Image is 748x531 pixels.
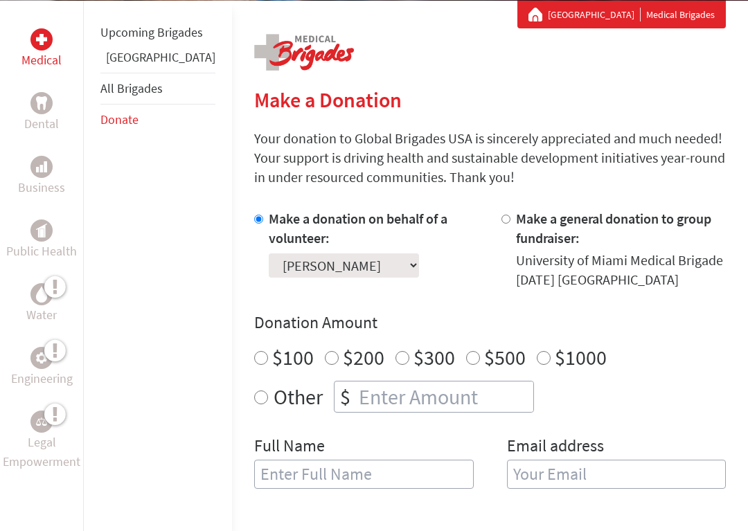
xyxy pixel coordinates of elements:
[356,381,533,412] input: Enter Amount
[548,8,641,21] a: [GEOGRAPHIC_DATA]
[413,344,455,370] label: $300
[100,111,139,127] a: Donate
[269,210,447,246] label: Make a donation on behalf of a volunteer:
[36,352,47,363] img: Engineering
[24,114,59,134] p: Dental
[36,417,47,426] img: Legal Empowerment
[254,460,474,489] input: Enter Full Name
[516,210,711,246] label: Make a general donation to group fundraiser:
[24,92,59,134] a: DentalDental
[555,344,607,370] label: $1000
[272,344,314,370] label: $100
[30,347,53,369] div: Engineering
[30,283,53,305] div: Water
[507,435,604,460] label: Email address
[254,312,726,334] h4: Donation Amount
[254,129,726,187] p: Your donation to Global Brigades USA is sincerely appreciated and much needed! Your support is dr...
[36,96,47,109] img: Dental
[335,381,356,412] div: $
[343,344,384,370] label: $200
[36,286,47,302] img: Water
[18,178,65,197] p: Business
[254,435,325,460] label: Full Name
[18,156,65,197] a: BusinessBusiness
[254,87,726,112] h2: Make a Donation
[3,433,80,471] p: Legal Empowerment
[6,242,77,261] p: Public Health
[100,17,215,48] li: Upcoming Brigades
[100,73,215,105] li: All Brigades
[26,283,57,325] a: WaterWater
[36,224,47,237] img: Public Health
[100,80,163,96] a: All Brigades
[516,251,727,289] div: University of Miami Medical Brigade [DATE] [GEOGRAPHIC_DATA]
[6,219,77,261] a: Public HealthPublic Health
[30,92,53,114] div: Dental
[36,161,47,172] img: Business
[26,305,57,325] p: Water
[36,34,47,45] img: Medical
[11,369,73,388] p: Engineering
[21,51,62,70] p: Medical
[30,219,53,242] div: Public Health
[100,105,215,135] li: Donate
[30,411,53,433] div: Legal Empowerment
[30,156,53,178] div: Business
[106,49,215,65] a: [GEOGRAPHIC_DATA]
[11,347,73,388] a: EngineeringEngineering
[507,460,727,489] input: Your Email
[100,24,203,40] a: Upcoming Brigades
[254,34,354,71] img: logo-medical.png
[30,28,53,51] div: Medical
[274,381,323,413] label: Other
[484,344,526,370] label: $500
[528,8,715,21] div: Medical Brigades
[21,28,62,70] a: MedicalMedical
[3,411,80,471] a: Legal EmpowermentLegal Empowerment
[100,48,215,73] li: Greece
